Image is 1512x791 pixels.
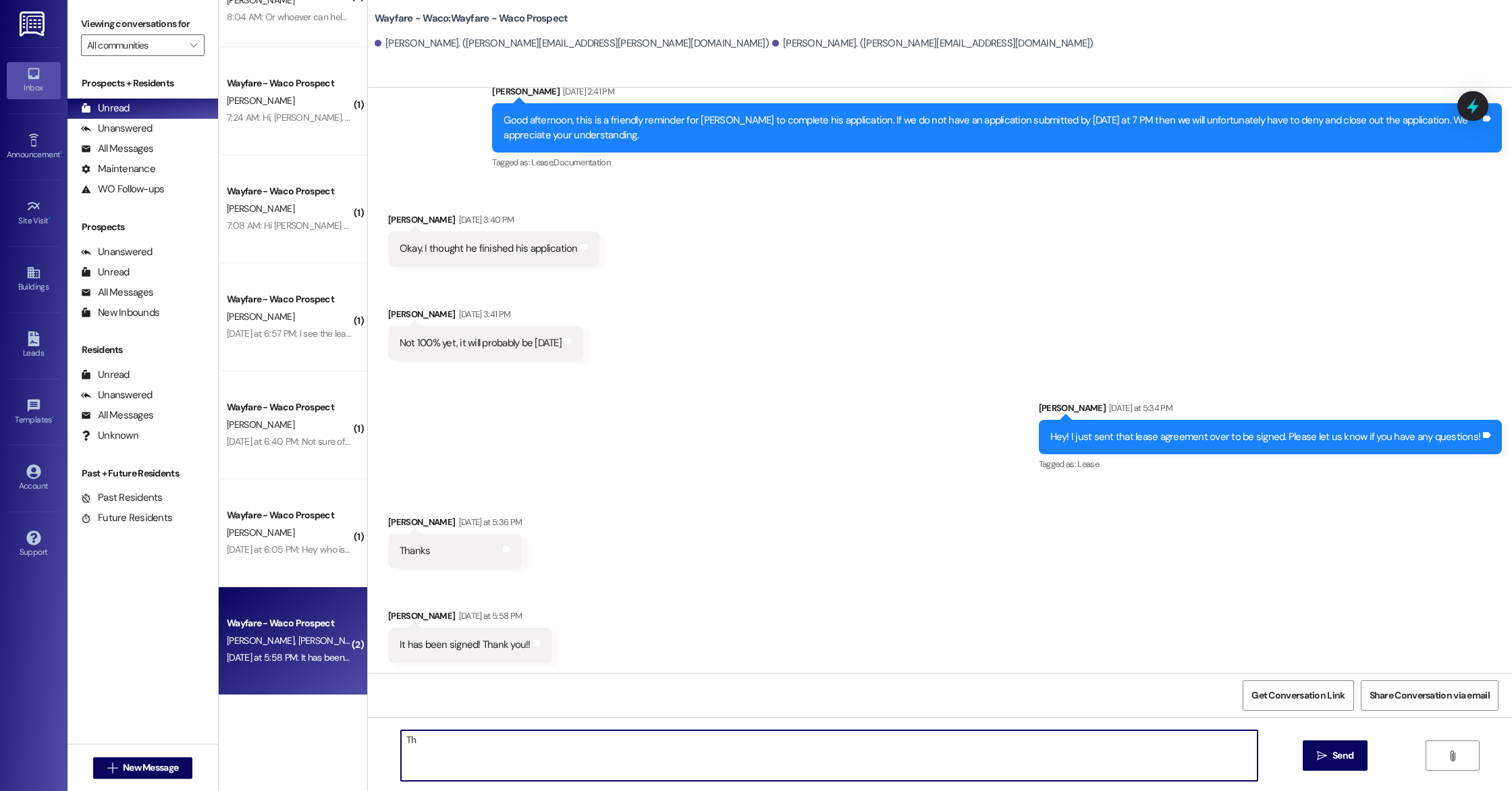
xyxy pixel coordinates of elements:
div: All Messages [81,285,153,300]
i:  [190,40,197,51]
span: • [49,214,51,223]
div: Past Residents [81,491,163,505]
div: Wayfare - Waco Prospect [227,400,352,414]
a: Templates • [7,394,61,431]
span: Share Conversation via email [1370,688,1490,703]
div: [PERSON_NAME] [388,307,583,326]
div: [DATE] at 6:05 PM: Hey who is the water and electric providers? I couldn't find it in lease agree... [227,543,613,555]
span: Send [1332,748,1353,763]
div: Future Residents [81,511,172,525]
button: Share Conversation via email [1361,680,1498,711]
button: New Message [93,757,193,779]
div: [DATE] at 6:40 PM: Not sure of the unit would like to see it first. Also the specific date might ... [227,435,644,447]
a: Inbox [7,62,61,99]
div: Tagged as: [1039,454,1503,474]
a: Site Visit • [7,195,61,231]
div: It has been signed! Thank you!! [400,638,531,652]
div: [DATE] at 5:34 PM [1106,401,1172,415]
div: 7:24 AM: Hi, [PERSON_NAME]. The information is correct. [227,111,447,124]
i:  [1447,751,1457,761]
div: Hey! I just sent that lease agreement over to be signed. Please let us know if you have any quest... [1050,430,1481,444]
div: Unread [81,368,130,382]
div: Past + Future Residents [67,466,218,481]
div: Maintenance [81,162,155,176]
div: Okay. I thought he finished his application [400,242,578,256]
div: Tagged as: [492,153,1502,172]
textarea: Tha [401,730,1258,781]
button: Send [1303,740,1368,771]
span: [PERSON_NAME] [227,526,294,539]
img: ResiDesk Logo [20,11,47,36]
div: All Messages [81,142,153,156]
div: [PERSON_NAME] [388,609,552,628]
div: Unread [81,265,130,279]
div: New Inbounds [81,306,159,320]
span: [PERSON_NAME] [227,94,294,107]
a: Support [7,526,61,563]
span: Documentation [553,157,610,168]
div: 8:04 AM: Or whoever can help me upgrade my plan. [227,11,433,23]
span: [PERSON_NAME] [227,202,294,215]
span: [PERSON_NAME] [298,634,365,647]
div: Good afternoon, this is a friendly reminder for [PERSON_NAME] to complete his application. If we ... [504,113,1480,142]
a: Buildings [7,261,61,298]
div: Thanks [400,544,431,558]
div: Unanswered [81,245,153,259]
div: Not 100% yet, it will probably be [DATE] [400,336,562,350]
div: Wayfare - Waco Prospect [227,184,352,198]
label: Viewing conversations for [81,13,205,34]
div: Prospects [67,220,218,234]
div: [DATE] at 6:57 PM: I see the lease doesn't have the $250 non refundable for being a veteran [227,327,584,339]
span: [PERSON_NAME] [227,418,294,431]
div: [PERSON_NAME] [388,515,522,534]
span: • [60,148,62,157]
div: Wayfare - Waco Prospect [227,508,352,522]
div: Wayfare - Waco Prospect [227,616,352,630]
span: Get Conversation Link [1251,688,1345,703]
div: [DATE] at 5:36 PM [456,515,522,529]
div: Residents [67,343,218,357]
div: All Messages [81,408,153,422]
i:  [1317,751,1327,761]
span: Lease [1077,458,1099,470]
div: Wayfare - Waco Prospect [227,76,352,90]
div: [DATE] at 5:58 PM: It has been signed! Thank you!! [227,651,422,663]
div: Unanswered [81,388,153,402]
span: [PERSON_NAME] [227,634,298,647]
div: [PERSON_NAME] [1039,401,1503,420]
div: Unknown [81,429,138,443]
div: [DATE] 3:40 PM [456,213,514,227]
button: Get Conversation Link [1243,680,1353,711]
div: [PERSON_NAME]. ([PERSON_NAME][EMAIL_ADDRESS][PERSON_NAME][DOMAIN_NAME]) [375,36,769,51]
span: [PERSON_NAME] [227,310,294,323]
div: [DATE] 3:41 PM [456,307,511,321]
div: Unanswered [81,121,153,136]
div: [DATE] 2:41 PM [560,84,614,99]
div: [PERSON_NAME]. ([PERSON_NAME][EMAIL_ADDRESS][DOMAIN_NAME]) [772,36,1093,51]
a: Leads [7,327,61,364]
div: [DATE] at 5:58 PM [456,609,522,623]
div: 7:08 AM: Hi [PERSON_NAME] Sorry for missing this [DATE] . Good news!! Yes this all looks correct.... [227,219,857,231]
input: All communities [87,34,183,56]
div: [PERSON_NAME] [388,213,599,231]
div: Prospects + Residents [67,76,218,90]
span: Lease , [531,157,553,168]
b: Wayfare - Waco: Wayfare - Waco Prospect [375,11,568,26]
div: Unread [81,101,130,115]
div: Wayfare - Waco Prospect [227,292,352,306]
i:  [107,763,117,773]
span: New Message [123,761,178,775]
span: • [52,413,54,422]
a: Account [7,460,61,497]
div: WO Follow-ups [81,182,164,196]
div: [PERSON_NAME] [492,84,1502,103]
